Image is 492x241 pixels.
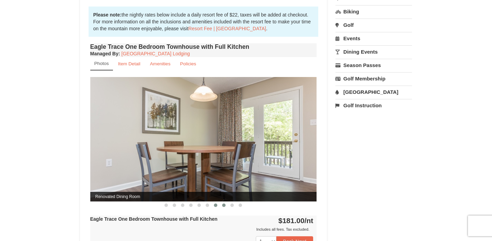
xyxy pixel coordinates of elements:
[118,61,140,66] small: Item Detail
[90,43,317,50] h4: Eagle Trace One Bedroom Townhouse with Full Kitchen
[90,51,120,56] strong: :
[335,99,412,112] a: Golf Instruction
[278,217,313,224] strong: $181.00
[90,51,118,56] span: Managed By
[335,72,412,85] a: Golf Membership
[114,57,145,70] a: Item Detail
[180,61,196,66] small: Policies
[305,217,313,224] span: /nt
[335,45,412,58] a: Dining Events
[90,226,313,233] div: Includes all fees. Tax excluded.
[122,51,190,56] a: [GEOGRAPHIC_DATA] Lodging
[188,26,266,31] a: Resort Fee | [GEOGRAPHIC_DATA]
[175,57,201,70] a: Policies
[335,86,412,98] a: [GEOGRAPHIC_DATA]
[90,192,317,201] span: Renovated Dining Room
[335,5,412,18] a: Biking
[90,77,317,201] img: Renovated Dining Room
[94,61,109,66] small: Photos
[335,32,412,45] a: Events
[335,59,412,72] a: Season Passes
[146,57,175,70] a: Amenities
[90,216,218,222] strong: Eagle Trace One Bedroom Townhouse with Full Kitchen
[93,12,122,18] strong: Please note:
[335,19,412,31] a: Golf
[90,57,113,70] a: Photos
[150,61,171,66] small: Amenities
[89,7,319,37] div: the nightly rates below include a daily resort fee of $22, taxes will be added at checkout. For m...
